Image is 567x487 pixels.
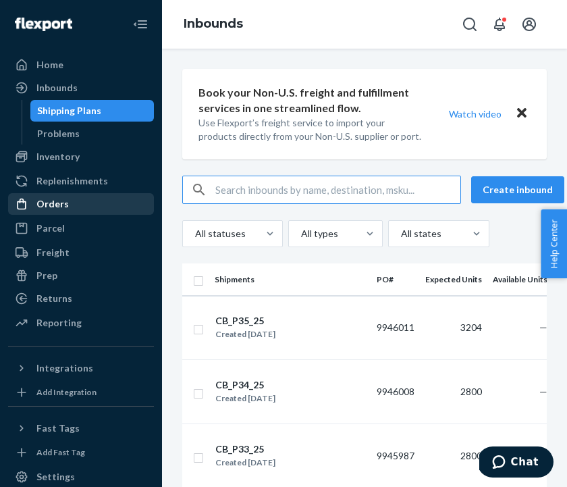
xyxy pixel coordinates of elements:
[8,146,154,168] a: Inventory
[215,456,275,469] div: Created [DATE]
[127,11,154,38] button: Close Navigation
[471,176,564,203] button: Create inbound
[215,176,460,203] input: Search inbounds by name, destination, msku...
[36,421,80,435] div: Fast Tags
[198,116,424,143] p: Use Flexport’s freight service to import your products directly from your Non-U.S. supplier or port.
[400,227,401,240] input: All states
[215,328,275,341] div: Created [DATE]
[300,227,301,240] input: All types
[36,269,57,282] div: Prep
[36,386,97,398] div: Add Integration
[37,127,80,140] div: Problems
[215,442,275,456] div: CB_P33_25
[513,104,531,124] button: Close
[36,174,108,188] div: Replenishments
[8,193,154,215] a: Orders
[36,150,80,163] div: Inventory
[440,104,510,124] button: Watch video
[8,444,154,461] a: Add Fast Tag
[8,170,154,192] a: Replenishments
[184,16,243,31] a: Inbounds
[36,361,93,375] div: Integrations
[8,312,154,334] a: Reporting
[215,378,275,392] div: CB_P34_25
[8,417,154,439] button: Fast Tags
[36,446,85,458] div: Add Fast Tag
[486,11,513,38] button: Open notifications
[8,357,154,379] button: Integrations
[371,263,420,296] th: PO#
[36,222,65,235] div: Parcel
[460,386,482,397] span: 2800
[456,11,483,38] button: Open Search Box
[36,316,82,330] div: Reporting
[36,197,69,211] div: Orders
[36,470,75,484] div: Settings
[479,446,553,480] iframe: Opens a widget where you can chat to one of our agents
[36,292,72,305] div: Returns
[209,263,371,296] th: Shipments
[30,100,155,122] a: Shipping Plans
[8,242,154,263] a: Freight
[371,360,420,424] td: 9946008
[8,384,154,401] a: Add Integration
[15,18,72,31] img: Flexport logo
[487,263,553,296] th: Available Units
[8,288,154,309] a: Returns
[194,227,195,240] input: All statuses
[8,54,154,76] a: Home
[539,386,547,397] span: —
[8,265,154,286] a: Prep
[539,322,547,333] span: —
[420,263,487,296] th: Expected Units
[516,11,543,38] button: Open account menu
[371,296,420,360] td: 9946011
[30,123,155,145] a: Problems
[36,246,70,259] div: Freight
[8,77,154,99] a: Inbounds
[215,392,275,405] div: Created [DATE]
[541,209,567,278] button: Help Center
[198,85,424,116] p: Book your Non-U.S. freight and fulfillment services in one streamlined flow.
[37,104,101,118] div: Shipping Plans
[8,217,154,239] a: Parcel
[215,314,275,328] div: CB_P35_25
[460,450,482,461] span: 2800
[36,81,78,95] div: Inbounds
[460,322,482,333] span: 3204
[173,5,254,44] ol: breadcrumbs
[36,58,63,72] div: Home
